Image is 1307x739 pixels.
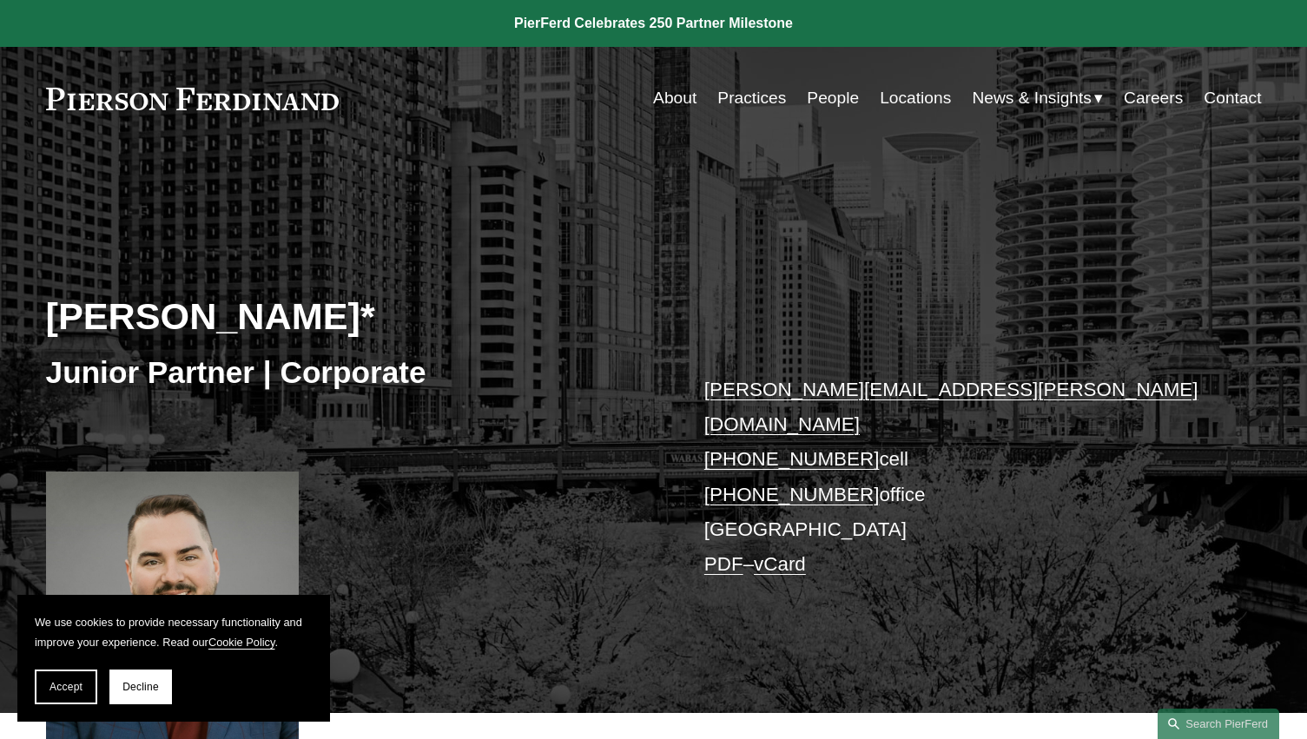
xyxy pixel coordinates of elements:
[17,595,330,722] section: Cookie banner
[704,553,743,575] a: PDF
[972,83,1092,114] span: News & Insights
[717,82,786,115] a: Practices
[653,82,696,115] a: About
[807,82,859,115] a: People
[109,670,172,704] button: Decline
[880,82,951,115] a: Locations
[1158,709,1279,739] a: Search this site
[46,353,654,392] h3: Junior Partner | Corporate
[754,553,806,575] a: vCard
[704,484,880,505] a: [PHONE_NUMBER]
[50,681,83,693] span: Accept
[704,448,880,470] a: [PHONE_NUMBER]
[46,294,654,339] h2: [PERSON_NAME]*
[1124,82,1183,115] a: Careers
[122,681,159,693] span: Decline
[972,82,1103,115] a: folder dropdown
[1204,82,1261,115] a: Contact
[704,373,1211,583] p: cell office [GEOGRAPHIC_DATA] –
[35,670,97,704] button: Accept
[35,612,313,652] p: We use cookies to provide necessary functionality and improve your experience. Read our .
[208,636,275,649] a: Cookie Policy
[704,379,1198,435] a: [PERSON_NAME][EMAIL_ADDRESS][PERSON_NAME][DOMAIN_NAME]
